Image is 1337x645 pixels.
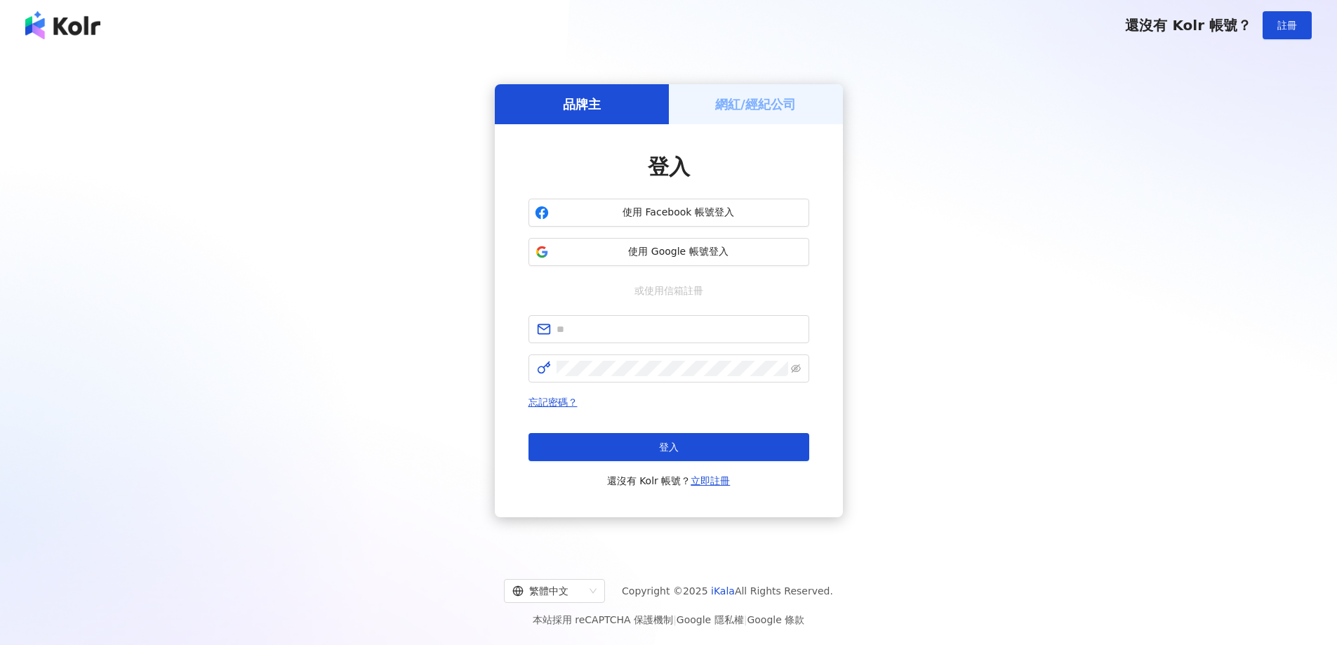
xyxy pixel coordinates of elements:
[1263,11,1312,39] button: 註冊
[554,245,803,259] span: 使用 Google 帳號登入
[715,95,796,113] h5: 網紅/經紀公司
[659,441,679,453] span: 登入
[512,580,584,602] div: 繁體中文
[677,614,744,625] a: Google 隱私權
[607,472,731,489] span: 還沒有 Kolr 帳號？
[25,11,100,39] img: logo
[563,95,601,113] h5: 品牌主
[791,364,801,373] span: eye-invisible
[622,583,833,599] span: Copyright © 2025 All Rights Reserved.
[528,433,809,461] button: 登入
[673,614,677,625] span: |
[554,206,803,220] span: 使用 Facebook 帳號登入
[747,614,804,625] a: Google 條款
[1277,20,1297,31] span: 註冊
[691,475,730,486] a: 立即註冊
[744,614,747,625] span: |
[528,199,809,227] button: 使用 Facebook 帳號登入
[711,585,735,597] a: iKala
[1125,17,1251,34] span: 還沒有 Kolr 帳號？
[648,154,690,179] span: 登入
[625,283,713,298] span: 或使用信箱註冊
[533,611,804,628] span: 本站採用 reCAPTCHA 保護機制
[528,397,578,408] a: 忘記密碼？
[528,238,809,266] button: 使用 Google 帳號登入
